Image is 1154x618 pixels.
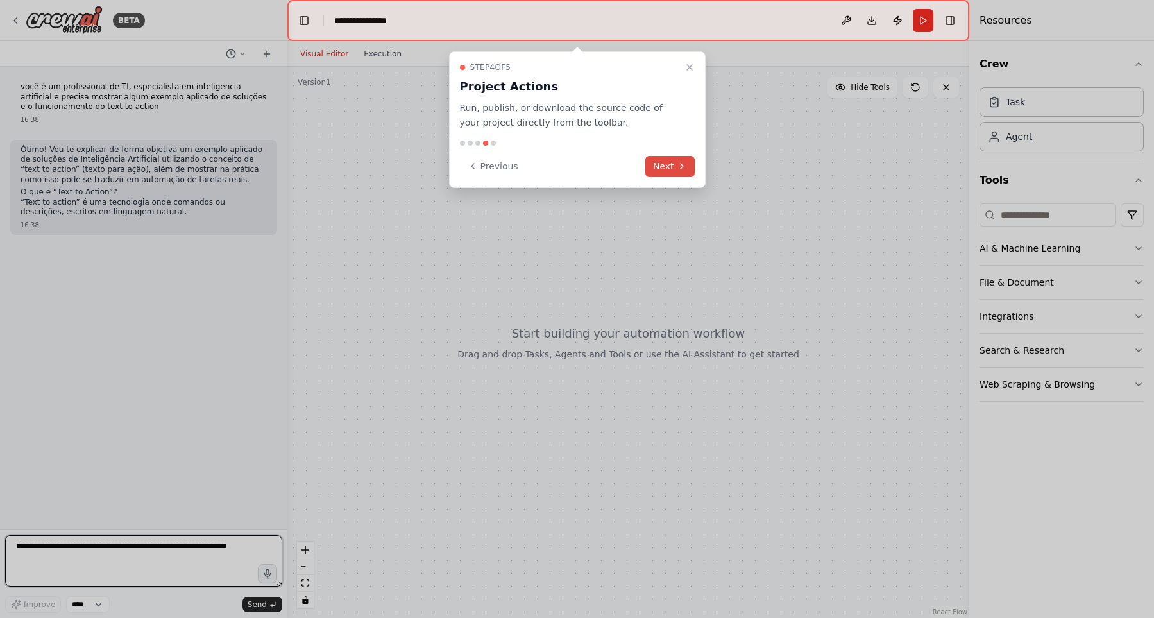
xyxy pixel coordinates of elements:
[682,60,697,75] button: Close walkthrough
[460,78,679,96] h3: Project Actions
[460,101,679,130] p: Run, publish, or download the source code of your project directly from the toolbar.
[470,62,511,73] span: Step 4 of 5
[460,156,526,177] button: Previous
[295,12,313,30] button: Hide left sidebar
[645,156,695,177] button: Next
